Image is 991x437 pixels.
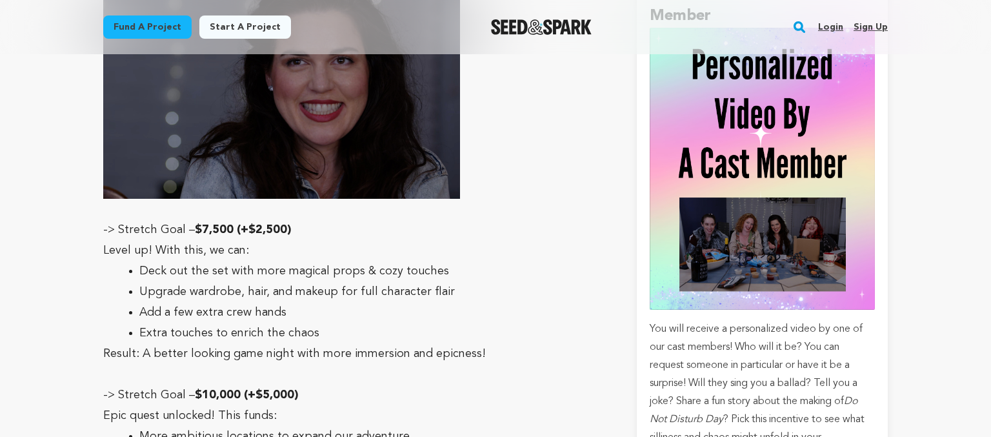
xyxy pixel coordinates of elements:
strong: $10,000 (+$5,000) [195,389,299,401]
li: Extra touches to enrich the chaos [139,323,590,343]
p: Result: A better looking game night with more immersion and epicness! [103,343,606,364]
li: Deck out the set with more magical props & cozy touches [139,261,590,281]
strong: $7,500 (+$2,500) [195,224,292,236]
p: Epic quest unlocked! This funds: [103,405,606,426]
a: Sign up [854,17,888,37]
a: Login [818,17,843,37]
p: -> Stretch Goal – [103,385,606,405]
a: Seed&Spark Homepage [491,19,592,35]
p: -> Stretch Goal – [103,219,606,240]
li: Upgrade wardrobe, hair, and makeup for full character flair [139,281,590,302]
img: Seed&Spark Logo Dark Mode [491,19,592,35]
p: Level up! With this, we can: [103,240,606,261]
img: incentive [650,28,875,310]
em: Do Not Disturb Day [650,396,857,425]
a: Fund a project [103,15,192,39]
li: Add a few extra crew hands [139,302,590,323]
a: Start a project [199,15,291,39]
